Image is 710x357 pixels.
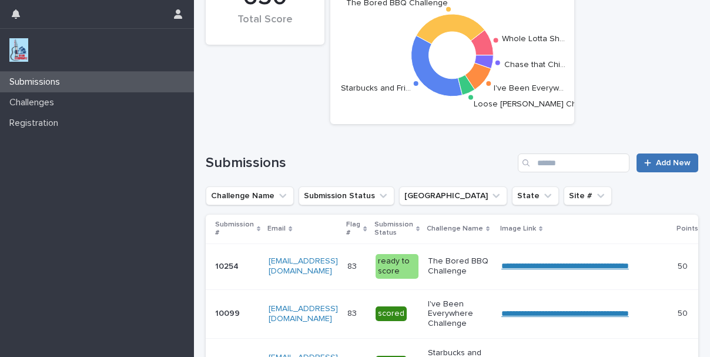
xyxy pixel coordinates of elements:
[637,154,698,172] a: Add New
[215,306,242,319] p: 10099
[340,84,410,92] text: Starbucks and Fri…
[428,256,492,276] p: The Bored BBQ Challenge
[347,306,359,319] p: 83
[226,14,304,38] div: Total Score
[656,159,691,167] span: Add New
[494,84,564,92] text: I've Been Everyw…
[564,186,612,205] button: Site #
[206,186,294,205] button: Challenge Name
[346,218,360,240] p: Flag #
[678,306,690,319] p: 50
[269,305,338,323] a: [EMAIL_ADDRESS][DOMAIN_NAME]
[676,222,698,235] p: Points
[206,155,513,172] h1: Submissions
[504,60,565,68] text: Chase that Chi…
[427,222,483,235] p: Challenge Name
[678,259,690,272] p: 50
[376,306,407,321] div: scored
[376,254,418,279] div: ready to score
[503,34,565,42] text: Whole Lotta Sh…
[267,222,286,235] p: Email
[299,186,394,205] button: Submission Status
[269,257,338,275] a: [EMAIL_ADDRESS][DOMAIN_NAME]
[474,100,605,108] text: Loose [PERSON_NAME] Challenge
[347,259,359,272] p: 83
[399,186,507,205] button: Closest City
[512,186,559,205] button: State
[374,218,413,240] p: Submission Status
[428,299,492,329] p: I've Been Everywhere Challenge
[500,222,536,235] p: Image Link
[518,154,629,172] input: Search
[215,259,241,272] p: 10254
[9,38,28,62] img: jxsLJbdS1eYBI7rVAS4p
[5,97,63,108] p: Challenges
[5,76,69,88] p: Submissions
[5,118,68,129] p: Registration
[215,218,254,240] p: Submission #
